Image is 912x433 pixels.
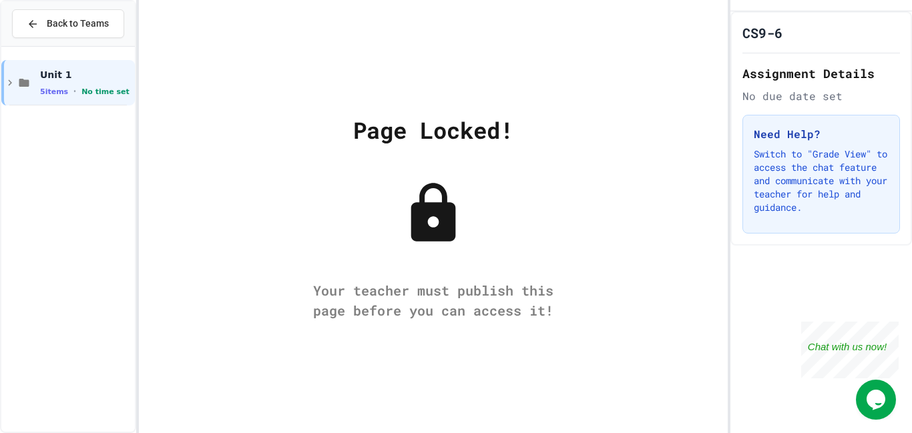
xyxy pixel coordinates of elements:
h3: Need Help? [754,126,889,142]
div: No due date set [742,88,900,104]
span: No time set [81,87,130,96]
span: Unit 1 [40,69,132,81]
h1: CS9-6 [742,23,782,42]
iframe: chat widget [801,322,899,378]
div: Your teacher must publish this page before you can access it! [300,280,567,320]
span: 5 items [40,87,68,96]
span: • [73,86,76,97]
h2: Assignment Details [742,64,900,83]
iframe: chat widget [856,380,899,420]
button: Back to Teams [12,9,124,38]
span: Back to Teams [47,17,109,31]
p: Switch to "Grade View" to access the chat feature and communicate with your teacher for help and ... [754,147,889,214]
div: Page Locked! [353,113,513,147]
